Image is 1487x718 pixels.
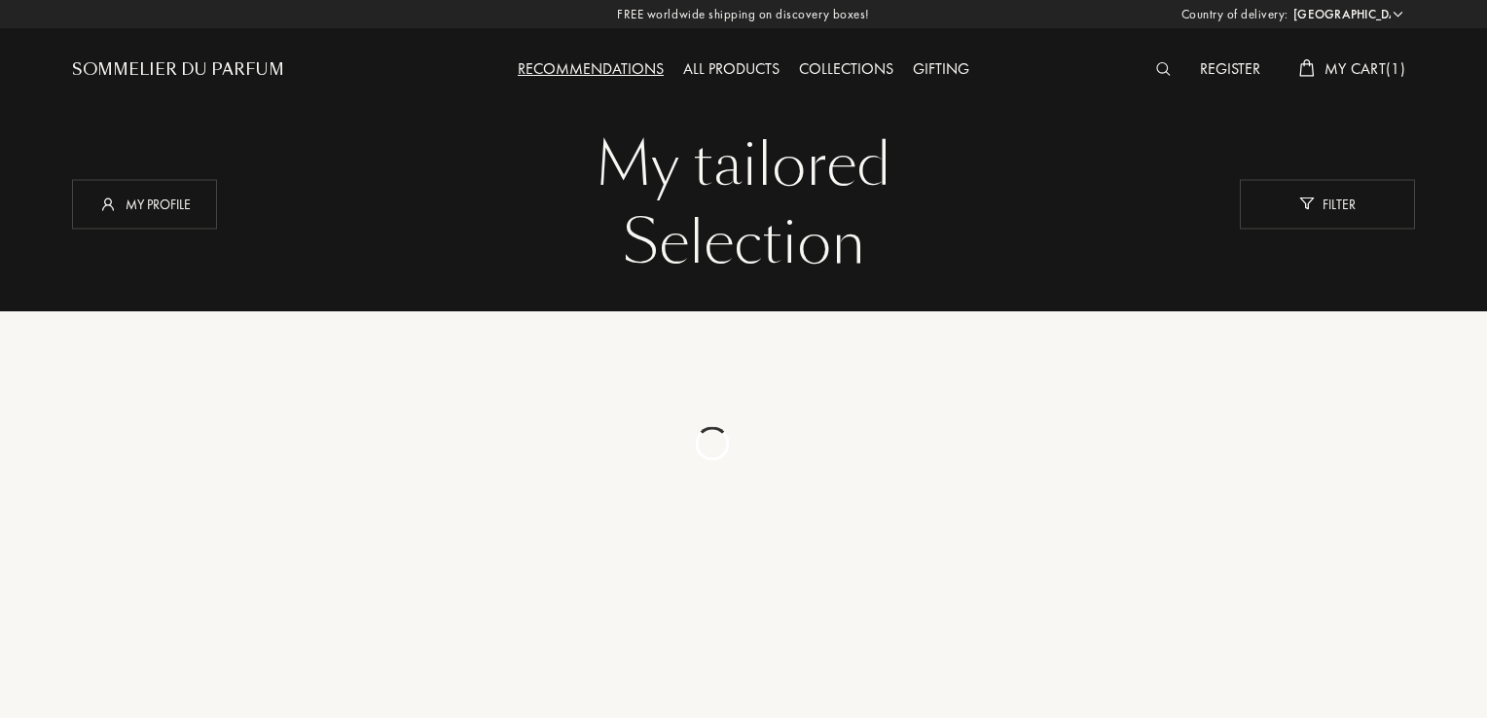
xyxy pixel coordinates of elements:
[508,57,673,83] div: Recommendations
[789,58,903,79] a: Collections
[673,57,789,83] div: All products
[72,179,217,229] div: My profile
[508,58,673,79] a: Recommendations
[903,58,979,79] a: Gifting
[903,57,979,83] div: Gifting
[1190,58,1270,79] a: Register
[1299,59,1315,77] img: cart_white.svg
[87,126,1400,204] div: My tailored
[673,58,789,79] a: All products
[98,194,118,213] img: profil_icn_w.svg
[1190,57,1270,83] div: Register
[87,204,1400,282] div: Selection
[72,58,284,82] a: Sommelier du Parfum
[1324,58,1405,79] span: My Cart ( 1 )
[1299,197,1314,210] img: new_filter_w.svg
[789,57,903,83] div: Collections
[1156,62,1171,76] img: search_icn_white.svg
[1240,179,1415,229] div: Filter
[1181,5,1288,24] span: Country of delivery:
